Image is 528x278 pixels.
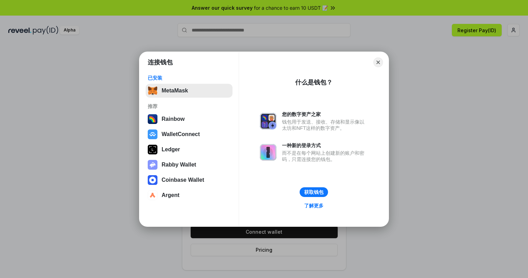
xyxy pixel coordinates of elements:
div: 什么是钱包？ [295,78,333,87]
button: WalletConnect [146,127,233,141]
button: Close [373,57,383,67]
div: 您的数字资产之家 [282,111,368,117]
img: svg+xml,%3Csvg%20width%3D%22120%22%20height%3D%22120%22%20viewBox%3D%220%200%20120%20120%22%20fil... [148,114,157,124]
img: svg+xml,%3Csvg%20width%3D%2228%22%20height%3D%2228%22%20viewBox%3D%220%200%2028%2028%22%20fill%3D... [148,175,157,185]
img: svg+xml,%3Csvg%20xmlns%3D%22http%3A%2F%2Fwww.w3.org%2F2000%2Fsvg%22%20fill%3D%22none%22%20viewBox... [260,144,276,161]
div: 而不是在每个网站上创建新的账户和密码，只需连接您的钱包。 [282,150,368,162]
img: svg+xml,%3Csvg%20width%3D%2228%22%20height%3D%2228%22%20viewBox%3D%220%200%2028%2028%22%20fill%3D... [148,129,157,139]
div: Argent [162,192,180,198]
button: 获取钱包 [300,187,328,197]
div: 了解更多 [304,203,324,209]
img: svg+xml,%3Csvg%20xmlns%3D%22http%3A%2F%2Fwww.w3.org%2F2000%2Fsvg%22%20fill%3D%22none%22%20viewBox... [260,113,276,129]
div: 钱包用于发送、接收、存储和显示像以太坊和NFT这样的数字资产。 [282,119,368,131]
button: Rainbow [146,112,233,126]
img: svg+xml,%3Csvg%20xmlns%3D%22http%3A%2F%2Fwww.w3.org%2F2000%2Fsvg%22%20fill%3D%22none%22%20viewBox... [148,160,157,170]
img: svg+xml,%3Csvg%20width%3D%2228%22%20height%3D%2228%22%20viewBox%3D%220%200%2028%2028%22%20fill%3D... [148,190,157,200]
div: Rainbow [162,116,185,122]
div: 获取钱包 [304,189,324,195]
div: 推荐 [148,103,230,109]
button: Ledger [146,143,233,156]
div: Coinbase Wallet [162,177,204,183]
div: WalletConnect [162,131,200,137]
h1: 连接钱包 [148,58,173,66]
div: Ledger [162,146,180,153]
div: MetaMask [162,88,188,94]
div: Rabby Wallet [162,162,196,168]
button: Argent [146,188,233,202]
div: 一种新的登录方式 [282,142,368,149]
button: Coinbase Wallet [146,173,233,187]
button: Rabby Wallet [146,158,233,172]
img: svg+xml,%3Csvg%20xmlns%3D%22http%3A%2F%2Fwww.w3.org%2F2000%2Fsvg%22%20width%3D%2228%22%20height%3... [148,145,157,154]
img: svg+xml,%3Csvg%20fill%3D%22none%22%20height%3D%2233%22%20viewBox%3D%220%200%2035%2033%22%20width%... [148,86,157,96]
div: 已安装 [148,75,230,81]
button: MetaMask [146,84,233,98]
a: 了解更多 [300,201,328,210]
